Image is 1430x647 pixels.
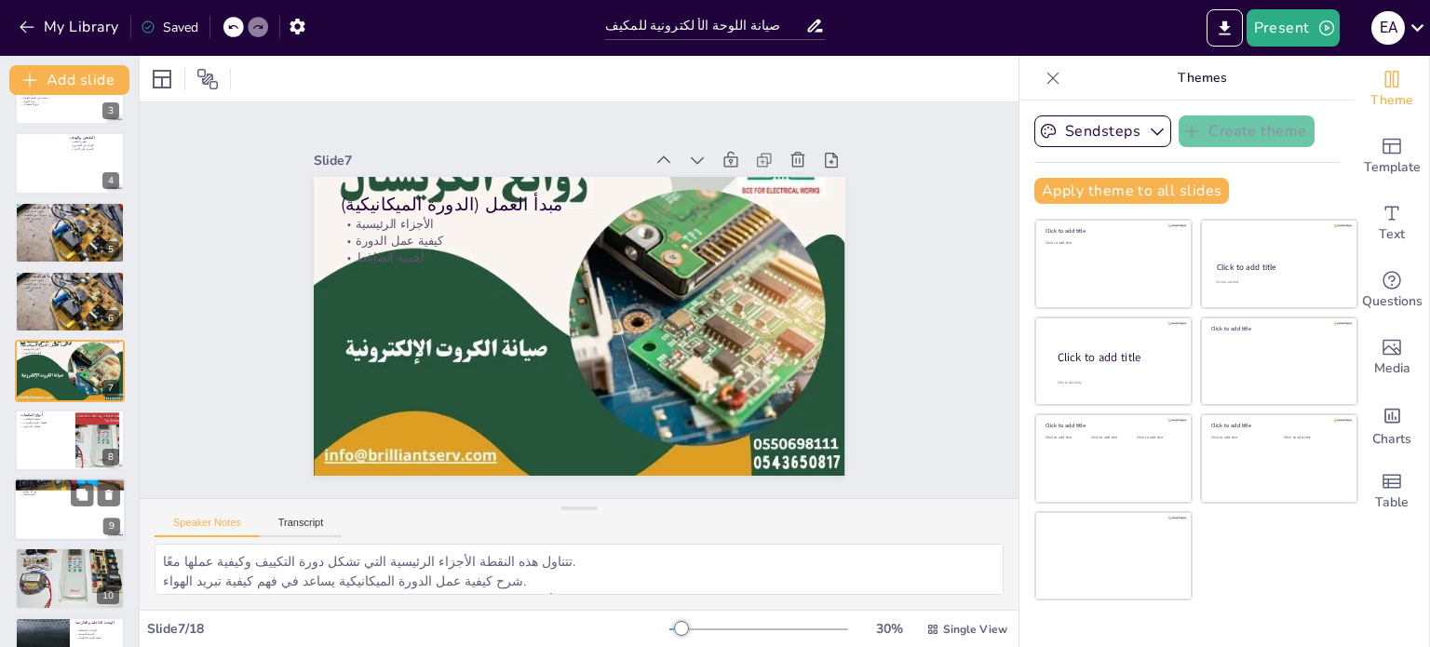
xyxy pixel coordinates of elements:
p: المكونات الأساسية [20,486,120,490]
p: التحكم في المناخ [20,286,119,290]
div: 8 [102,449,119,465]
p: أهمية دائرة التحكم [20,559,119,563]
button: Delete Slide [98,483,120,505]
div: Click to add title [1217,262,1341,273]
div: Slide 7 [367,76,686,195]
p: مبدأ العمل (الدورة الميكانيكية) [20,344,119,349]
span: Template [1364,157,1421,178]
div: Add images, graphics, shapes or video [1355,324,1429,391]
p: الأجزاء الرئيسية [20,348,119,352]
div: Click to add title [1046,422,1179,429]
div: Slide 7 / 18 [147,620,669,638]
div: Click to add text [1211,436,1270,440]
div: Add ready made slides [1355,123,1429,190]
button: Duplicate Slide [71,483,93,505]
input: Insert title [605,12,805,39]
p: تعريف تكييف الهواء [20,209,119,213]
div: 8 [15,410,125,471]
span: Text [1379,224,1405,245]
p: مكيفات المركزية [20,425,70,428]
p: مكونات الدارة [20,556,119,559]
p: مقدمة عن تكييف الهواء [20,96,119,100]
p: كيفية عمل الدورة [20,352,119,356]
p: الملخص والهدف [70,135,119,141]
div: 5 [102,241,119,258]
div: Click to add body [1058,380,1175,384]
button: E A [1371,9,1405,47]
div: 10 [15,547,125,609]
p: أهمية الوحدة الخارجية [75,636,119,640]
div: Click to add text [1284,436,1342,440]
div: Saved [141,19,198,36]
p: أنواع المكيفات [20,412,70,418]
div: 7 [15,340,125,401]
p: ما هو تكييف الهواء؟ [20,274,119,279]
p: الهدف من المشروع [70,144,119,148]
span: Charts [1372,429,1411,450]
p: أهمية الضاغط [362,178,822,342]
span: Questions [1362,291,1423,312]
span: Media [1374,358,1410,379]
div: 6 [15,271,125,332]
div: 3 [102,102,119,119]
p: الأجزاء الرئيسية [372,146,832,310]
p: مميزات أجهزة التكييف [20,213,119,217]
span: Position [196,68,219,90]
span: Single View [943,622,1007,637]
div: 5 [15,202,125,263]
div: Add a table [1355,458,1429,525]
p: طريقة التوصيل [75,632,119,636]
p: مكيفات الوحدة الواحدة [20,421,70,425]
p: الملخص والهدف [20,93,119,97]
div: 7 [102,380,119,397]
div: Click to add text [1137,436,1179,440]
button: Transcript [260,517,343,537]
div: Click to add text [1046,241,1179,246]
div: 4 [102,172,119,189]
div: Add charts and graphs [1355,391,1429,458]
p: تصنيف المكيفات [20,417,70,421]
p: الوحدات المختلفة [75,628,119,632]
p: مبدأ العمل (الدورة الميكانيكية) [378,123,841,294]
span: Theme [1370,90,1413,111]
div: Layout [147,64,177,94]
p: أهمية الفلتر [20,493,120,497]
div: 9 [14,478,126,541]
div: 6 [102,310,119,327]
p: Themes [1068,56,1336,101]
div: Click to add text [1046,436,1087,440]
div: Click to add title [1211,422,1344,429]
p: تعريف تكييف الهواء [20,279,119,283]
p: مبدأ العمل [20,100,119,103]
div: 10 [97,587,119,604]
div: 30 % [867,620,911,638]
p: أهمية الضاغط [20,355,119,358]
button: Sendsteps [1034,115,1171,147]
p: ما هو تكييف الهواء؟ [20,205,119,210]
div: Click to add text [1216,280,1340,285]
p: الدارة الكهربائية [20,551,119,557]
span: Table [1375,492,1409,513]
button: Export to PowerPoint [1207,9,1243,47]
div: Add text boxes [1355,190,1429,257]
div: Click to add title [1046,227,1179,235]
p: قواطع الحماية [20,562,119,566]
p: المكونات الرئيسية [20,481,120,487]
p: الوحدة الداخلية والخارجية [75,620,119,626]
p: تطور المكيف [70,141,119,144]
div: Click to add text [1091,436,1133,440]
p: دور كل مكون [20,490,120,493]
button: Add slide [9,65,129,95]
div: E A [1371,11,1405,45]
button: Present [1247,9,1340,47]
p: التحكم في المناخ [20,217,119,221]
div: 4 [15,132,125,194]
p: مميزات أجهزة التكييف [20,282,119,286]
div: Change the overall theme [1355,56,1429,123]
button: Create theme [1179,115,1315,147]
button: My Library [14,12,127,42]
p: كيفية عمل الدورة [368,162,828,326]
div: Click to add title [1211,325,1344,332]
button: Speaker Notes [155,517,260,537]
button: Apply theme to all slides [1034,178,1229,204]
